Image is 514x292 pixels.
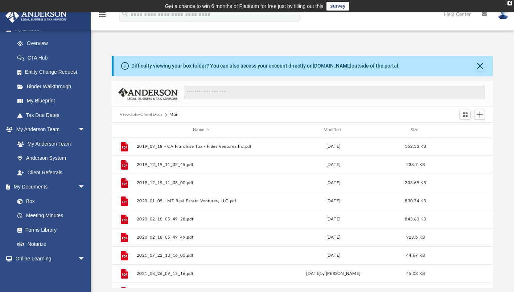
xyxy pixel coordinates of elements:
[137,253,266,258] button: 2021_07_22_13_16_00.pdf
[507,1,512,5] div: close
[10,50,96,65] a: CTA Hub
[433,127,484,133] div: id
[5,122,92,137] a: My Anderson Teamarrow_drop_down
[137,199,266,203] button: 2020_01_05 - MT Real Estate Ventures, LLC.pdf
[120,111,163,118] button: Viewable-ClientDocs
[165,2,324,11] div: Get a chance to win 6 months of Platinum for free just by filling out this
[131,62,400,70] div: Difficulty viewing your box folder? You can also access your account directly on outside of the p...
[269,271,398,277] div: [DATE] by [PERSON_NAME]
[269,143,398,150] div: [DATE]
[137,144,266,149] button: 2019_09_18 - CA Franchise Tax - Fides Ventures Inc.pdf
[137,162,266,167] button: 2019_12_19_11_32_45.pdf
[115,127,133,133] div: id
[10,266,92,280] a: Courses
[406,272,425,276] span: 45.03 KB
[121,10,129,18] i: search
[10,36,96,51] a: Overview
[10,137,89,151] a: My Anderson Team
[10,194,89,208] a: Box
[269,162,398,168] div: [DATE]
[474,110,485,120] button: Add
[326,2,349,11] a: survey
[406,254,425,257] span: 44.67 KB
[498,9,509,20] img: User Pic
[10,108,96,122] a: Tax Due Dates
[10,94,92,108] a: My Blueprint
[10,237,92,252] a: Notarize
[10,79,96,94] a: Binder Walkthrough
[475,61,485,71] button: Close
[136,127,266,133] div: Name
[401,127,430,133] div: Size
[406,235,425,239] span: 923.6 KB
[98,10,107,19] i: menu
[269,127,398,133] div: Modified
[406,163,425,167] span: 238.7 KB
[269,198,398,204] div: [DATE]
[269,234,398,241] div: [DATE]
[269,216,398,223] div: [DATE]
[137,271,266,276] button: 2021_08_26_09_15_16.pdf
[10,165,92,180] a: Client Referrals
[405,145,426,149] span: 152.13 KB
[10,65,96,80] a: Entity Change Request
[3,9,69,23] img: Anderson Advisors Platinum Portal
[405,181,426,185] span: 238.69 KB
[5,180,92,194] a: My Documentsarrow_drop_down
[10,208,92,223] a: Meeting Minutes
[10,223,89,237] a: Forms Library
[112,137,493,288] div: grid
[460,110,470,120] button: Switch to Grid View
[169,111,179,118] button: Mail
[78,122,92,137] span: arrow_drop_down
[78,180,92,195] span: arrow_drop_down
[184,86,485,100] input: Search files and folders
[137,235,266,240] button: 2020_02_18_05_49_49.pdf
[78,251,92,266] span: arrow_drop_down
[137,181,266,185] button: 2019_12_19_11_33_00.pdf
[137,217,266,222] button: 2020_02_18_05_49_28.pdf
[98,14,107,19] a: menu
[10,151,92,166] a: Anderson System
[313,63,351,69] a: [DOMAIN_NAME]
[269,180,398,186] div: [DATE]
[5,251,92,266] a: Online Learningarrow_drop_down
[269,252,398,259] div: [DATE]
[405,217,426,221] span: 843.63 KB
[405,199,426,203] span: 830.74 KB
